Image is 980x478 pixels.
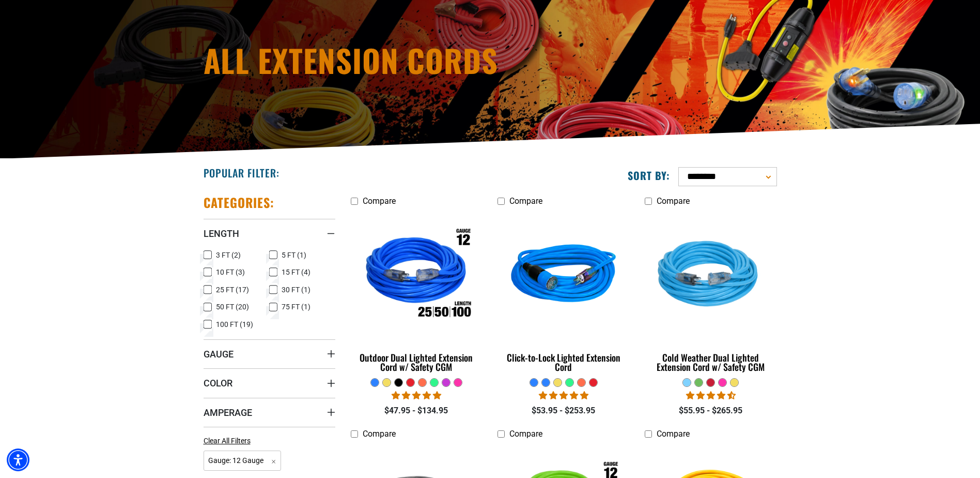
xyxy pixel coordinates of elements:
[204,436,255,446] a: Clear All Filters
[657,429,690,439] span: Compare
[628,169,670,182] label: Sort by:
[497,211,629,378] a: blue Click-to-Lock Lighted Extension Cord
[539,391,588,400] span: 4.87 stars
[645,353,776,371] div: Cold Weather Dual Lighted Extension Cord w/ Safety CGM
[282,251,306,259] span: 5 FT (1)
[509,429,542,439] span: Compare
[204,398,335,427] summary: Amperage
[204,455,282,465] a: Gauge: 12 Gauge
[351,216,481,335] img: Outdoor Dual Lighted Extension Cord w/ Safety CGM
[351,211,483,378] a: Outdoor Dual Lighted Extension Cord w/ Safety CGM Outdoor Dual Lighted Extension Cord w/ Safety CGM
[204,339,335,368] summary: Gauge
[216,303,249,310] span: 50 FT (20)
[686,391,736,400] span: 4.61 stars
[363,429,396,439] span: Compare
[509,196,542,206] span: Compare
[216,268,245,276] span: 10 FT (3)
[657,196,690,206] span: Compare
[497,353,629,371] div: Click-to-Lock Lighted Extension Cord
[645,405,776,417] div: $55.95 - $265.95
[351,353,483,371] div: Outdoor Dual Lighted Extension Cord w/ Safety CGM
[363,196,396,206] span: Compare
[282,286,310,293] span: 30 FT (1)
[216,286,249,293] span: 25 FT (17)
[204,437,251,445] span: Clear All Filters
[216,251,241,259] span: 3 FT (2)
[204,195,275,211] h2: Categories:
[204,219,335,248] summary: Length
[646,216,776,335] img: Light Blue
[204,377,232,389] span: Color
[204,368,335,397] summary: Color
[392,391,441,400] span: 4.81 stars
[645,211,776,378] a: Light Blue Cold Weather Dual Lighted Extension Cord w/ Safety CGM
[497,405,629,417] div: $53.95 - $253.95
[204,407,252,419] span: Amperage
[204,166,279,180] h2: Popular Filter:
[216,321,253,328] span: 100 FT (19)
[204,348,234,360] span: Gauge
[499,216,629,335] img: blue
[282,268,310,276] span: 15 FT (4)
[351,405,483,417] div: $47.95 - $134.95
[204,451,282,471] span: Gauge: 12 Gauge
[282,303,310,310] span: 75 FT (1)
[204,228,239,240] span: Length
[7,449,29,471] div: Accessibility Menu
[204,44,581,76] h1: All Extension Cords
